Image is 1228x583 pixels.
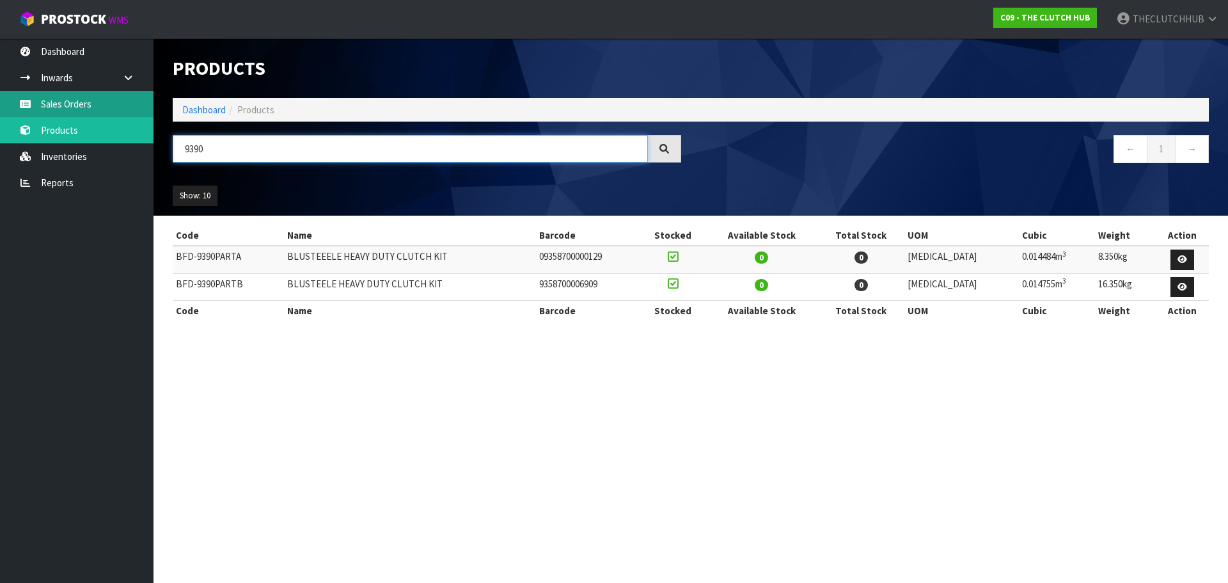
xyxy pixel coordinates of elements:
a: 1 [1147,135,1176,163]
th: Barcode [536,225,640,246]
th: Weight [1095,225,1156,246]
th: Code [173,301,284,321]
button: Show: 10 [173,186,217,206]
th: Stocked [640,225,706,246]
img: cube-alt.png [19,11,35,27]
th: Action [1156,225,1209,246]
td: 0.014484m [1019,246,1095,273]
span: THECLUTCHHUB [1133,13,1204,25]
a: Dashboard [182,104,226,116]
td: [MEDICAL_DATA] [904,273,1018,301]
td: 8.350kg [1095,246,1156,273]
td: BLUSTEELE HEAVY DUTY CLUTCH KIT [284,273,536,301]
td: BFD-9390PARTA [173,246,284,273]
th: UOM [904,225,1018,246]
th: Barcode [536,301,640,321]
th: Code [173,225,284,246]
th: UOM [904,301,1018,321]
th: Action [1156,301,1209,321]
td: [MEDICAL_DATA] [904,246,1018,273]
th: Total Stock [818,301,905,321]
a: ← [1114,135,1147,163]
a: → [1175,135,1209,163]
th: Name [284,225,536,246]
span: 0 [755,279,768,291]
sup: 3 [1062,276,1066,285]
td: 09358700000129 [536,246,640,273]
span: ProStock [41,11,106,28]
th: Name [284,301,536,321]
th: Cubic [1019,225,1095,246]
nav: Page navigation [700,135,1209,166]
th: Stocked [640,301,706,321]
strong: C09 - THE CLUTCH HUB [1000,12,1090,23]
span: Products [237,104,274,116]
input: Search products [173,135,648,163]
td: 16.350kg [1095,273,1156,301]
h1: Products [173,58,681,79]
th: Total Stock [818,225,905,246]
span: 0 [854,279,868,291]
th: Available Stock [705,225,817,246]
small: WMS [109,14,129,26]
td: 0.014755m [1019,273,1095,301]
span: 0 [854,252,868,264]
td: BFD-9390PARTB [173,273,284,301]
td: 9358700006909 [536,273,640,301]
td: BLUSTEEELE HEAVY DUTY CLUTCH KIT [284,246,536,273]
th: Weight [1095,301,1156,321]
th: Available Stock [705,301,817,321]
span: 0 [755,252,768,264]
th: Cubic [1019,301,1095,321]
sup: 3 [1062,250,1066,259]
